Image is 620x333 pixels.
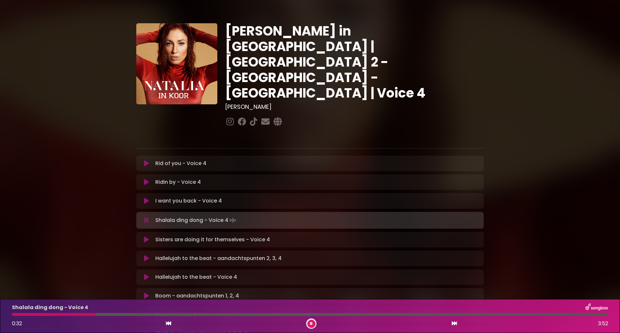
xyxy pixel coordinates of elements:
p: Ridin by - Voice 4 [155,178,201,186]
p: Shalala ding dong - Voice 4 [12,304,88,311]
p: Hallelujah to the beat - Voice 4 [155,273,237,281]
img: YTVS25JmS9CLUqXqkEhs [136,23,217,104]
p: Shalala ding dong - Voice 4 [155,216,237,225]
h3: [PERSON_NAME] [225,103,484,110]
h1: [PERSON_NAME] in [GEOGRAPHIC_DATA] | [GEOGRAPHIC_DATA] 2 - [GEOGRAPHIC_DATA] - [GEOGRAPHIC_DATA] ... [225,23,484,101]
p: Sisters are doing it for themselves - Voice 4 [155,236,270,244]
span: 0:32 [12,320,22,327]
p: Hallelujah to the beat - aandachtspunten 2, 3, 4 [155,255,282,262]
img: waveform4.gif [228,216,237,225]
span: 3:52 [598,320,608,328]
p: Rid of you - Voice 4 [155,160,206,167]
img: songbox-logo-white.png [585,303,608,312]
p: Boom - aandachtspunten 1, 2, 4 [155,292,239,300]
p: I want you back - Voice 4 [155,197,222,205]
